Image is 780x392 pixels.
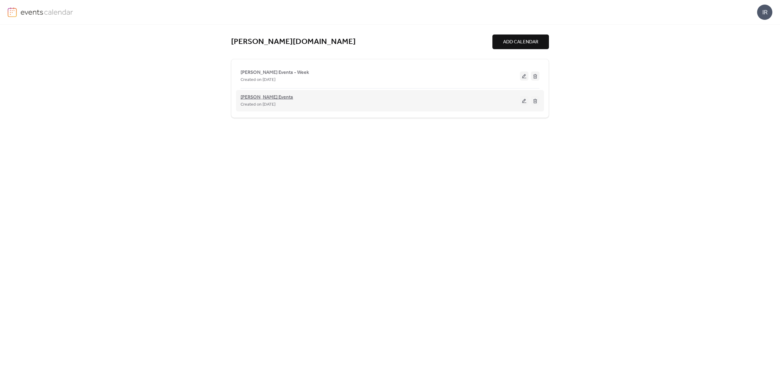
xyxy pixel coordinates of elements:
span: Created on [DATE] [241,101,275,108]
span: Created on [DATE] [241,76,275,84]
span: [PERSON_NAME] Events [241,94,293,101]
a: [PERSON_NAME] Events [241,96,293,99]
a: [PERSON_NAME][DOMAIN_NAME] [231,37,356,47]
a: [PERSON_NAME] Events - Week [241,71,309,74]
span: ADD CALENDAR [503,38,538,46]
span: [PERSON_NAME] Events - Week [241,69,309,76]
button: ADD CALENDAR [492,34,549,49]
div: IR [757,5,772,20]
img: logo-type [20,7,73,16]
img: logo [8,7,17,17]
